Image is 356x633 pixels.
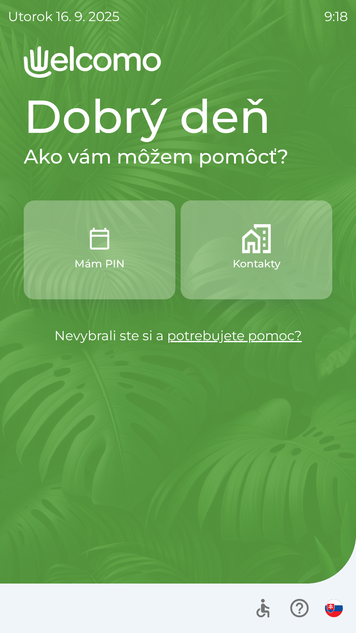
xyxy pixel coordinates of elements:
p: utorok 16. 9. 2025 [8,7,120,26]
p: Nevybrali ste si a [24,326,332,346]
h1: Dobrý deň [24,88,332,144]
h2: Ako vám môžem pomôcť? [24,144,332,169]
p: Mám PIN [74,256,125,272]
button: Kontakty [181,200,332,299]
img: Logo [24,46,332,78]
p: 9:18 [324,7,348,26]
a: potrebujete pomoc? [167,327,302,344]
img: 5e2e28c1-c202-46ef-a5d1-e3942d4b9552.png [85,224,114,253]
p: Kontakty [233,256,281,272]
img: sk flag [325,599,343,617]
button: Mám PIN [24,200,175,299]
img: b27049de-0b2f-40e4-9c03-fd08ed06dc8a.png [242,224,271,253]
